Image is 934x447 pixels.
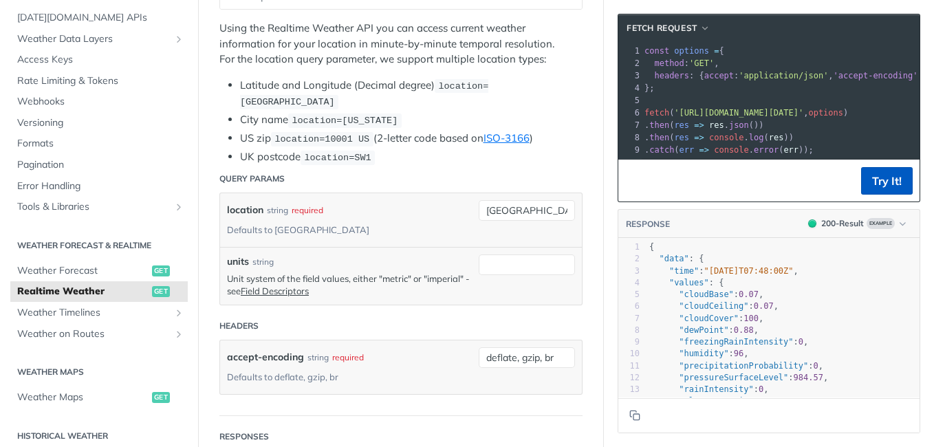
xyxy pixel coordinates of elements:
[152,392,170,403] span: get
[17,11,184,25] span: [DATE][DOMAIN_NAME] APIs
[10,430,188,442] h2: Historical Weather
[734,349,743,358] span: 96
[654,71,689,80] span: headers
[17,53,184,67] span: Access Keys
[674,133,689,142] span: res
[834,71,918,80] span: 'accept-encoding'
[679,349,728,358] span: "humidity"
[801,217,913,230] button: 200200-ResultExample
[618,144,642,156] div: 9
[17,200,170,214] span: Tools & Libraries
[17,327,170,341] span: Weather on Routes
[173,307,184,318] button: Show subpages for Weather Timelines
[625,171,644,191] button: Copy to clipboard
[644,108,848,118] span: ( , )
[729,120,749,130] span: json
[759,384,763,394] span: 0
[649,120,669,130] span: then
[743,314,759,323] span: 100
[10,366,188,378] h2: Weather Maps
[219,21,583,67] p: Using the Realtime Weather API you can access current weather information for your location in mi...
[649,314,763,323] span: : ,
[714,46,719,56] span: =
[674,120,689,130] span: res
[754,301,774,311] span: 0.07
[10,8,188,28] a: [DATE][DOMAIN_NAME] APIs
[292,200,323,220] div: required
[292,116,398,126] span: location=[US_STATE]
[17,74,184,88] span: Rate Limiting & Tokens
[10,387,188,408] a: Weather Mapsget
[649,301,779,311] span: : ,
[10,133,188,154] a: Formats
[649,373,828,382] span: : ,
[227,220,369,240] div: Defaults to [GEOGRAPHIC_DATA]
[714,145,749,155] span: console
[618,82,642,94] div: 4
[649,384,769,394] span: : ,
[627,22,697,34] span: fetch Request
[227,367,338,387] div: Defaults to deflate, gzip, br
[173,201,184,212] button: Show subpages for Tools & Libraries
[240,78,583,110] li: Latitude and Longitude (Decimal degree)
[618,131,642,144] div: 8
[644,58,719,68] span: : ,
[618,107,642,119] div: 6
[618,277,640,289] div: 4
[17,306,170,320] span: Weather Timelines
[674,46,709,56] span: options
[17,137,184,151] span: Formats
[252,256,274,268] div: string
[10,113,188,133] a: Versioning
[10,91,188,112] a: Webhooks
[173,329,184,340] button: Show subpages for Weather on Routes
[618,336,640,348] div: 9
[240,149,583,165] li: UK postcode
[644,108,669,118] span: fetch
[861,167,913,195] button: Try It!
[699,145,709,155] span: =>
[867,218,895,229] span: Example
[618,395,640,407] div: 14
[10,281,188,302] a: Realtime Weatherget
[10,155,188,175] a: Pagination
[618,253,640,265] div: 2
[654,58,684,68] span: method
[739,290,759,299] span: 0.07
[659,254,688,263] span: "data"
[679,290,733,299] span: "cloudBase"
[783,145,799,155] span: err
[618,348,640,360] div: 10
[649,337,808,347] span: : ,
[709,133,744,142] span: console
[227,200,263,220] label: location
[618,94,642,107] div: 5
[644,83,655,93] span: };
[649,254,704,263] span: : {
[10,324,188,345] a: Weather on RoutesShow subpages for Weather on Routes
[618,289,640,301] div: 5
[749,133,764,142] span: log
[241,285,309,296] a: Field Descriptors
[10,261,188,281] a: Weather Forecastget
[794,373,823,382] span: 984.57
[680,145,695,155] span: err
[649,242,654,252] span: {
[821,217,864,230] div: 200 - Result
[649,278,724,287] span: : {
[649,325,759,335] span: : ,
[679,325,728,335] span: "dewPoint"
[17,391,149,404] span: Weather Maps
[227,254,249,269] label: units
[10,303,188,323] a: Weather TimelinesShow subpages for Weather Timelines
[17,32,170,46] span: Weather Data Layers
[704,266,794,276] span: "[DATE]T07:48:00Z"
[240,112,583,128] li: City name
[618,57,642,69] div: 2
[625,217,671,231] button: RESPONSE
[17,116,184,130] span: Versioning
[618,325,640,336] div: 8
[754,145,779,155] span: error
[618,69,642,82] div: 3
[799,337,803,347] span: 0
